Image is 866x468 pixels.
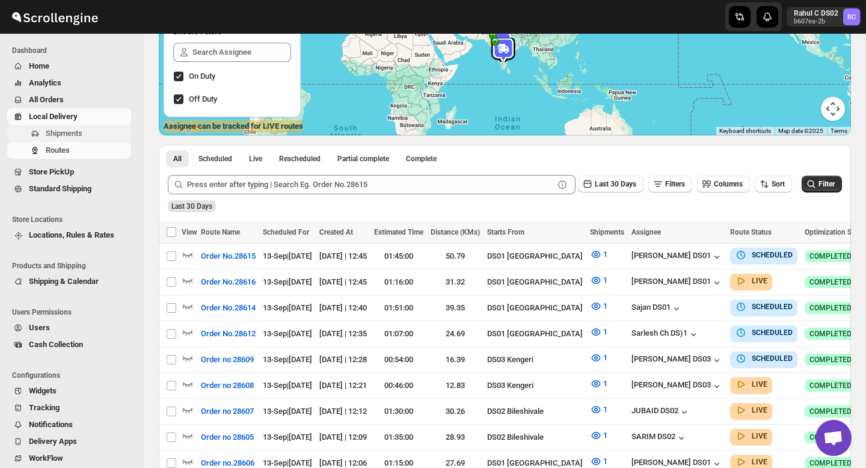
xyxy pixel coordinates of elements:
b: LIVE [752,432,767,440]
span: Order no 28609 [201,354,254,366]
span: Tracking [29,403,60,412]
span: Sort [772,180,785,188]
span: 13-Sep | [DATE] [263,433,312,442]
span: Complete [406,154,437,164]
span: Store PickUp [29,167,74,176]
span: Home [29,61,49,70]
input: Press enter after typing | Search Eg. Order No.28615 [187,175,554,194]
button: 1 [583,245,615,264]
button: 1 [583,400,615,419]
span: View [182,228,197,236]
b: LIVE [752,380,767,389]
span: 1 [603,379,607,388]
span: Store Locations [12,215,136,224]
input: Search Assignee [192,43,291,62]
button: LIVE [735,456,767,468]
button: All Orders [7,91,131,108]
button: 1 [583,348,615,368]
button: Order no 28605 [194,428,261,447]
span: Shipments [46,129,82,138]
div: [DATE] | 12:35 [319,328,367,340]
p: Rahul C DS02 [794,8,838,18]
span: COMPLETED [809,329,852,339]
span: Rescheduled [279,154,321,164]
button: [PERSON_NAME] DS03 [631,380,723,392]
span: Route Status [730,228,772,236]
span: Configurations [12,371,136,380]
span: 13-Sep | [DATE] [263,277,312,286]
span: Products and Shipping [12,261,136,271]
span: Order No.28614 [201,302,256,314]
div: 01:30:00 [374,405,423,417]
span: On Duty [189,72,215,81]
div: DS01 [GEOGRAPHIC_DATA] [487,250,583,262]
div: DS03 Kengeri [487,354,583,366]
button: SCHEDULED [735,353,793,365]
button: [PERSON_NAME] DS01 [631,251,723,263]
button: [PERSON_NAME] DS01 [631,277,723,289]
label: Assignee can be tracked for LIVE routes [164,120,303,132]
button: 1 [583,271,615,290]
button: Order no 28607 [194,402,261,421]
button: LIVE [735,378,767,390]
span: Shipping & Calendar [29,277,99,286]
a: Open this area in Google Maps (opens a new window) [162,120,201,135]
button: Columns [697,176,750,192]
span: Last 30 Days [595,180,636,188]
div: DS01 [GEOGRAPHIC_DATA] [487,328,583,340]
span: Standard Shipping [29,184,91,193]
button: Notifications [7,416,131,433]
div: [DATE] | 12:28 [319,354,367,366]
div: [DATE] | 12:21 [319,380,367,392]
div: JUBAID DS02 [631,406,690,418]
span: Cash Collection [29,340,83,349]
b: LIVE [752,277,767,285]
button: LIVE [735,404,767,416]
span: Route Name [201,228,240,236]
div: [DATE] | 12:45 [319,250,367,262]
span: Last 30 Days [171,202,212,211]
div: 24.69 [431,328,480,340]
span: Map data ©2025 [778,128,823,134]
b: LIVE [752,406,767,414]
span: COMPLETED [809,355,852,365]
button: Sort [755,176,792,192]
button: Delivery Apps [7,433,131,450]
div: [DATE] | 12:09 [319,431,367,443]
span: Users Permissions [12,307,136,317]
span: Order No.28615 [201,250,256,262]
span: 1 [603,405,607,414]
div: DS03 Kengeri [487,380,583,392]
span: Locations, Rules & Rates [29,230,114,239]
button: All routes [166,150,189,167]
img: Google [162,120,201,135]
span: All [173,154,182,164]
span: Scheduled For [263,228,309,236]
button: User menu [787,7,861,26]
button: 1 [583,322,615,342]
button: LIVE [735,430,767,442]
div: Open chat [815,420,852,456]
span: Live [249,154,262,164]
span: COMPLETED [809,407,852,416]
span: Order no 28608 [201,380,254,392]
div: DS01 [GEOGRAPHIC_DATA] [487,276,583,288]
span: Off Duty [189,94,217,103]
button: Sajan DS01 [631,303,683,315]
button: 1 [583,297,615,316]
div: 01:45:00 [374,250,423,262]
span: Partial complete [337,154,389,164]
div: 39.35 [431,302,480,314]
p: b607ea-2b [794,18,838,25]
div: DS01 [GEOGRAPHIC_DATA] [487,302,583,314]
div: SARIM DS02 [631,432,687,444]
b: SCHEDULED [752,303,793,311]
button: Filter [802,176,842,192]
text: RC [847,13,856,21]
button: SCHEDULED [735,301,793,313]
span: Analytics [29,78,61,87]
div: 01:35:00 [374,431,423,443]
img: ScrollEngine [10,2,100,32]
div: [DATE] | 12:45 [319,276,367,288]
